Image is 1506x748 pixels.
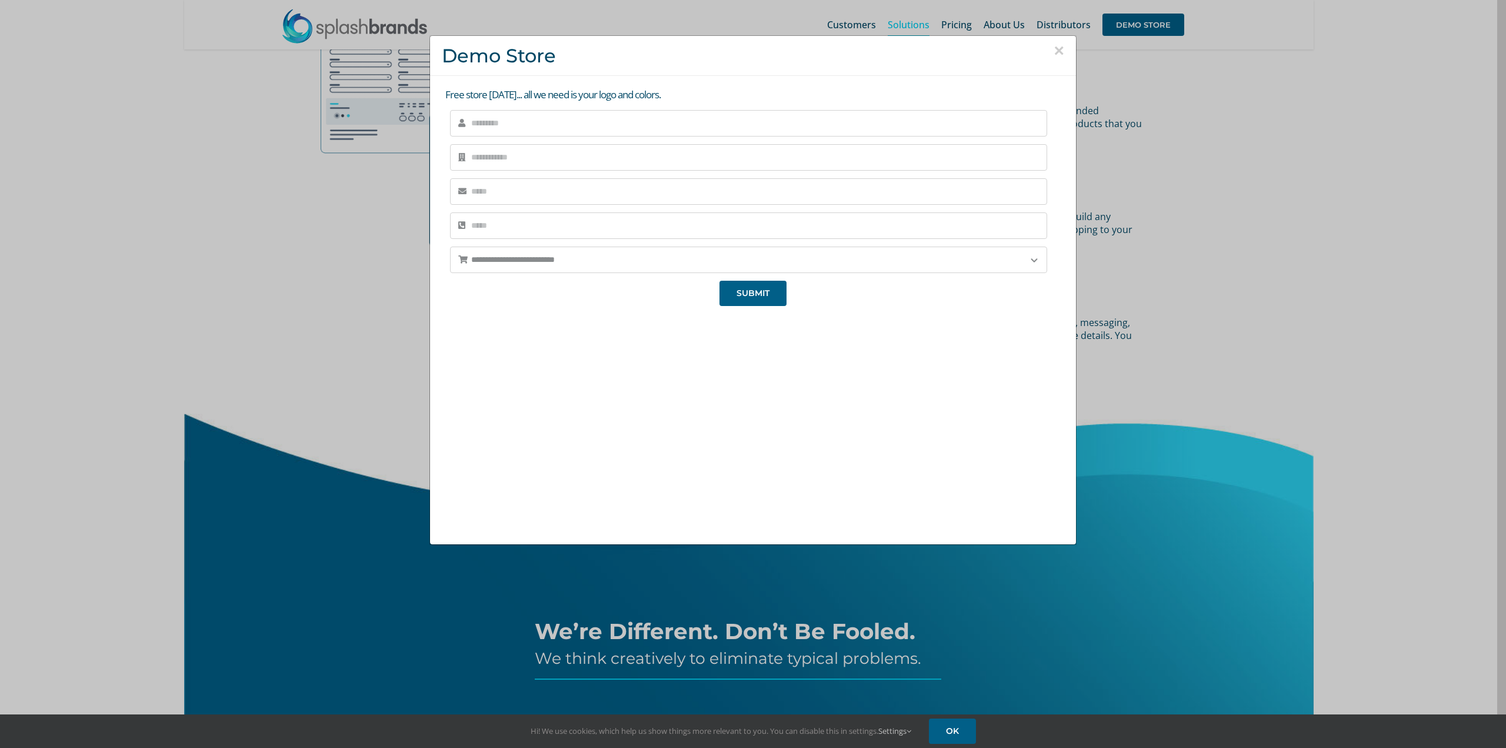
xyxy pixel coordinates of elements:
[737,288,769,298] span: SUBMIT
[442,45,1064,67] h3: Demo Store
[1054,42,1064,59] button: Close
[719,281,787,306] button: SUBMIT
[559,315,947,533] iframe: SplashBrands Demo Store Overview
[445,88,1064,102] p: Free store [DATE]... all we need is your logo and colors.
